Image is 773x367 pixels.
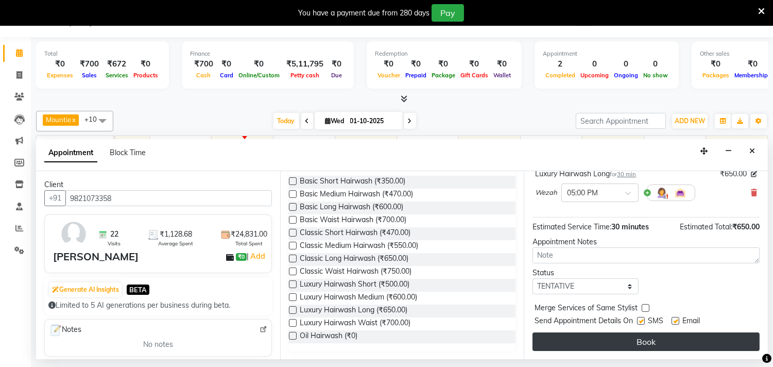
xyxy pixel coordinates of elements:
[700,58,732,70] div: ₹0
[617,171,636,178] span: 30 min
[79,72,99,79] span: Sales
[71,115,76,124] a: x
[273,138,306,153] a: 3:00 PM
[700,72,732,79] span: Packages
[576,113,666,129] input: Search Appointment
[656,187,668,199] img: Hairdresser.png
[535,169,636,179] div: Luxury Hairwash Long
[375,49,513,58] div: Redemption
[429,72,458,79] span: Package
[582,138,615,153] a: 8:00 PM
[532,237,760,247] div: Appointment Notes
[641,72,671,79] span: No show
[300,214,406,227] span: Basic Waist Hairwash (₹700.00)
[288,72,322,79] span: Petty cash
[611,58,641,70] div: 0
[543,58,578,70] div: 2
[44,72,76,79] span: Expenses
[543,49,671,58] div: Appointment
[674,187,686,199] img: Interior.png
[347,113,399,129] input: 2025-10-01
[611,222,649,231] span: 30 minutes
[49,324,81,337] span: Notes
[247,250,267,262] span: |
[44,144,97,162] span: Appointment
[611,72,641,79] span: Ongoing
[59,219,89,249] img: avatar
[543,72,578,79] span: Completed
[300,240,418,253] span: Classic Medium Hairwash (₹550.00)
[491,58,513,70] div: ₹0
[672,114,708,128] button: ADD NEW
[300,292,417,305] span: Luxury Hairwash Medium (₹600.00)
[720,169,747,179] span: ₹650.00
[143,339,173,350] span: No notes
[535,303,638,315] span: Merge Services of Same Stylist
[300,330,357,343] span: Oil Hairwash (₹0)
[84,115,105,123] span: +10
[190,58,217,70] div: ₹700
[236,253,247,261] span: ₹0
[76,58,103,70] div: ₹700
[532,268,638,278] div: Status
[648,315,663,328] span: SMS
[44,58,76,70] div: ₹0
[300,279,409,292] span: Luxury Hairwash Short (₹500.00)
[429,58,458,70] div: ₹0
[459,138,491,153] a: 6:00 PM
[160,229,192,240] span: ₹1,128.68
[108,240,121,247] span: Visits
[491,72,513,79] span: Wallet
[273,113,299,129] span: Today
[300,266,411,279] span: Classic Waist Hairwash (₹750.00)
[403,72,429,79] span: Prepaid
[706,138,743,153] a: 10:00 PM
[300,189,413,202] span: Basic Medium Hairwash (₹470.00)
[328,58,346,70] div: ₹0
[300,305,407,318] span: Luxury Hairwash Long (₹650.00)
[751,171,757,177] i: Edit price
[732,222,760,231] span: ₹650.00
[535,188,557,198] span: Wezah
[110,229,118,240] span: 22
[190,49,346,58] div: Finance
[65,190,272,206] input: Search by Name/Mobile/Email/Code
[300,318,410,330] span: Luxury Hairwash Waist (₹700.00)
[46,115,71,124] span: Mountie
[675,117,705,125] span: ADD NEW
[44,49,161,58] div: Total
[521,138,553,153] a: 7:00 PM
[403,58,429,70] div: ₹0
[131,72,161,79] span: Products
[110,148,146,157] span: Block Time
[641,58,671,70] div: 0
[212,138,244,153] a: 2:00 PM
[535,315,633,328] span: Send Appointment Details On
[532,222,611,231] span: Estimated Service Time:
[49,282,122,297] button: Generate AI Insights
[158,240,193,247] span: Average Spent
[335,138,368,153] a: 4:00 PM
[329,72,345,79] span: Due
[150,138,182,153] a: 1:00 PM
[217,58,236,70] div: ₹0
[217,72,236,79] span: Card
[236,58,282,70] div: ₹0
[300,227,410,240] span: Classic Short Hairwash (₹470.00)
[127,285,149,294] span: BETA
[458,58,491,70] div: ₹0
[323,117,347,125] span: Wed
[194,72,214,79] span: Cash
[282,58,328,70] div: ₹5,11,795
[397,138,430,153] a: 5:00 PM
[231,229,267,240] span: ₹24,831.00
[249,250,267,262] a: Add
[375,58,403,70] div: ₹0
[298,8,430,19] div: You have a payment due from 280 days
[53,249,139,264] div: [PERSON_NAME]
[300,202,403,214] span: Basic Long Hairwash (₹600.00)
[103,58,131,70] div: ₹672
[375,72,403,79] span: Voucher
[300,176,405,189] span: Basic Short Hairwash (₹350.00)
[300,253,408,266] span: Classic Long Hairwash (₹650.00)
